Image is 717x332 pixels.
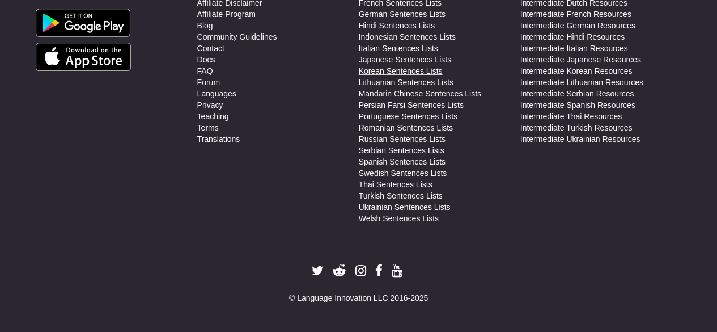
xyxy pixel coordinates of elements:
a: Ukrainian Sentences Lists [359,201,451,213]
a: Intermediate Spanish Resources [520,99,635,111]
a: Privacy [197,99,223,111]
a: Welsh Sentences Lists [359,213,439,224]
a: Persian Farsi Sentences Lists [359,99,464,111]
a: Intermediate French Resources [520,9,631,20]
a: Mandarin Chinese Sentences Lists [359,88,481,99]
a: Thai Sentences Lists [359,179,432,190]
a: Intermediate Korean Resources [520,65,633,77]
a: Japanese Sentences Lists [359,54,451,65]
a: Indonesian Sentences Lists [359,31,456,43]
img: Get it on App Store [36,43,131,71]
div: © Language Innovation LLC 2016-2025 [36,292,682,304]
a: Intermediate Hindi Resources [520,31,625,43]
a: Intermediate Japanese Resources [520,54,641,65]
a: Intermediate Serbian Resources [520,88,634,99]
a: FAQ [197,65,213,77]
img: Get it on Google Play [36,9,131,37]
a: Translations [197,133,240,145]
a: Intermediate Turkish Resources [520,122,633,133]
a: Hindi Sentences Lists [359,20,435,31]
a: Docs [197,54,215,65]
a: Portuguese Sentences Lists [359,111,457,122]
a: Turkish Sentences Lists [359,190,443,201]
a: German Sentences Lists [359,9,446,20]
a: Spanish Sentences Lists [359,156,446,167]
a: Intermediate Lithuanian Resources [520,77,643,88]
a: Serbian Sentences Lists [359,145,444,156]
a: Korean Sentences Lists [359,65,443,77]
a: Languages [197,88,236,99]
a: Intermediate German Resources [520,20,635,31]
a: Terms [197,122,219,133]
a: Intermediate Thai Resources [520,111,622,122]
a: Intermediate Ukrainian Resources [520,133,640,145]
a: Teaching [197,111,229,122]
a: Romanian Sentences Lists [359,122,453,133]
a: Forum [197,77,220,88]
a: Italian Sentences Lists [359,43,438,54]
a: Blog [197,20,213,31]
a: Community Guidelines [197,31,277,43]
a: Affiliate Program [197,9,256,20]
a: Swedish Sentences Lists [359,167,447,179]
a: Contact [197,43,224,54]
a: Intermediate Italian Resources [520,43,628,54]
a: Lithuanian Sentences Lists [359,77,453,88]
a: Russian Sentences Lists [359,133,446,145]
